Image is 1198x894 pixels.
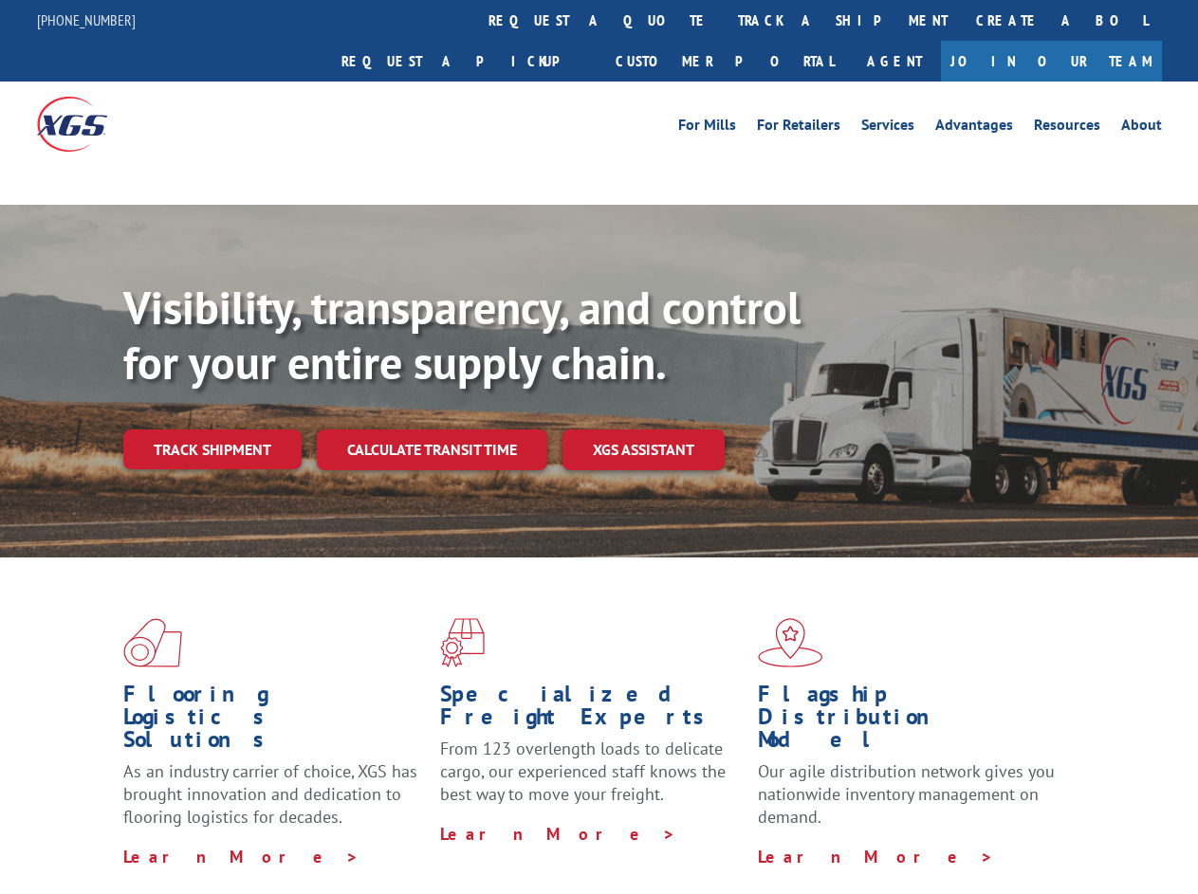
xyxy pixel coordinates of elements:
h1: Specialized Freight Experts [440,683,743,738]
a: Learn More > [440,823,676,845]
a: Agent [848,41,941,82]
h1: Flagship Distribution Model [758,683,1060,760]
a: Learn More > [758,846,994,867]
b: Visibility, transparency, and control for your entire supply chain. [123,278,801,392]
a: For Mills [678,118,736,138]
h1: Flooring Logistics Solutions [123,683,426,760]
a: For Retailers [757,118,840,138]
a: Learn More > [123,846,359,867]
img: xgs-icon-flagship-distribution-model-red [758,618,823,667]
img: xgs-icon-total-supply-chain-intelligence-red [123,618,182,667]
p: From 123 overlength loads to delicate cargo, our experienced staff knows the best way to move you... [440,738,743,822]
a: Calculate transit time [317,429,547,470]
a: XGS ASSISTANT [562,429,725,470]
img: xgs-icon-focused-on-flooring-red [440,618,485,667]
a: Join Our Team [941,41,1162,82]
a: [PHONE_NUMBER] [37,10,136,29]
a: Resources [1034,118,1100,138]
a: Advantages [935,118,1013,138]
a: Track shipment [123,429,302,469]
a: About [1121,118,1162,138]
a: Customer Portal [601,41,848,82]
span: Our agile distribution network gives you nationwide inventory management on demand. [758,760,1055,828]
a: Services [861,118,914,138]
a: Request a pickup [327,41,601,82]
span: As an industry carrier of choice, XGS has brought innovation and dedication to flooring logistics... [123,760,417,828]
